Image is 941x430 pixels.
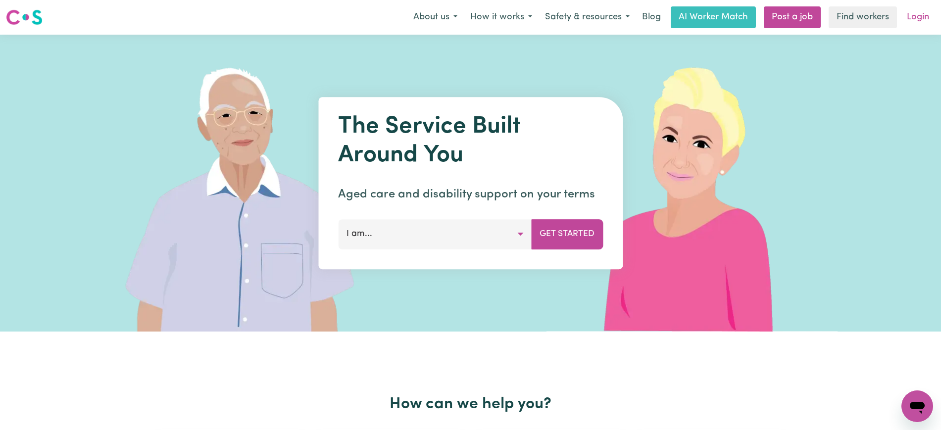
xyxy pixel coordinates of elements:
h2: How can we help you? [150,395,792,414]
img: Careseekers logo [6,8,43,26]
button: I am... [338,219,532,249]
button: How it works [464,7,539,28]
a: Careseekers logo [6,6,43,29]
button: About us [407,7,464,28]
a: Blog [636,6,667,28]
a: AI Worker Match [671,6,756,28]
a: Find workers [829,6,897,28]
iframe: Button to launch messaging window [901,390,933,422]
button: Get Started [531,219,603,249]
h1: The Service Built Around You [338,113,603,170]
p: Aged care and disability support on your terms [338,186,603,203]
button: Safety & resources [539,7,636,28]
a: Login [901,6,935,28]
a: Post a job [764,6,821,28]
